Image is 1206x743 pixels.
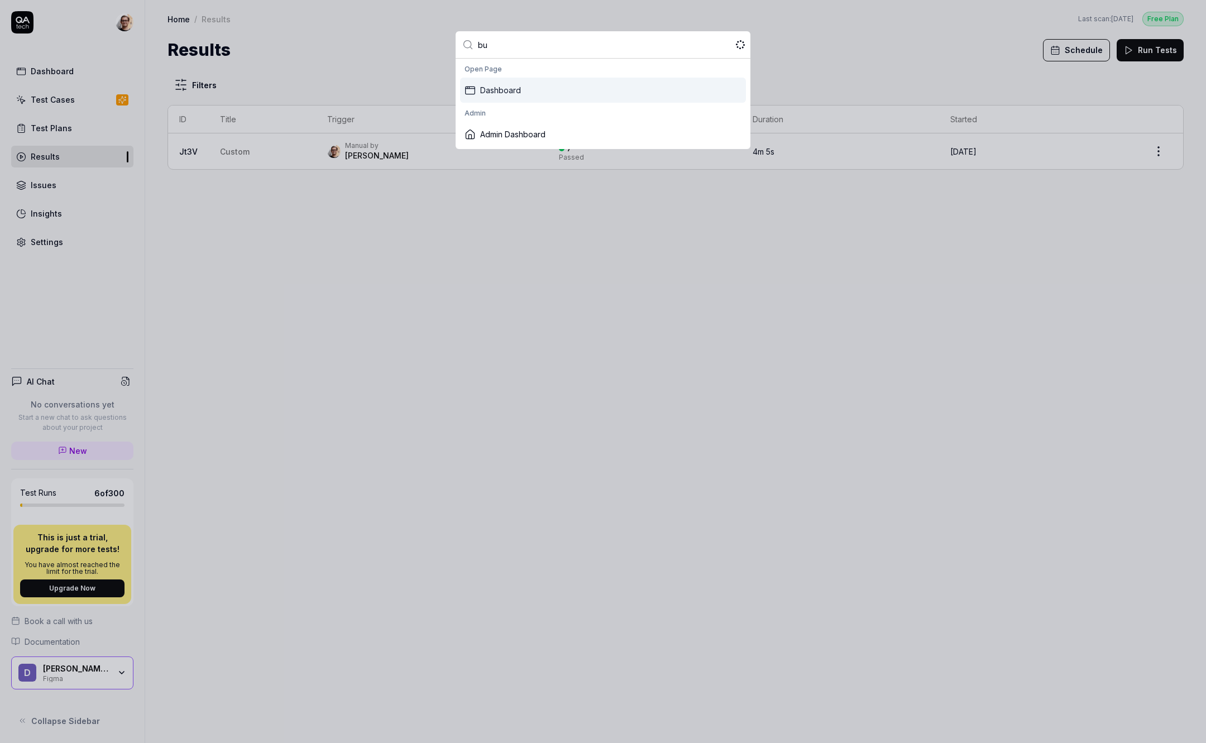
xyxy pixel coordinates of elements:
[460,105,746,122] div: Admin
[460,122,746,147] div: Admin Dashboard
[456,59,750,149] div: Suggestions
[478,31,744,58] input: Type a command or search...
[460,78,746,103] div: Dashboard
[460,61,746,78] div: Open Page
